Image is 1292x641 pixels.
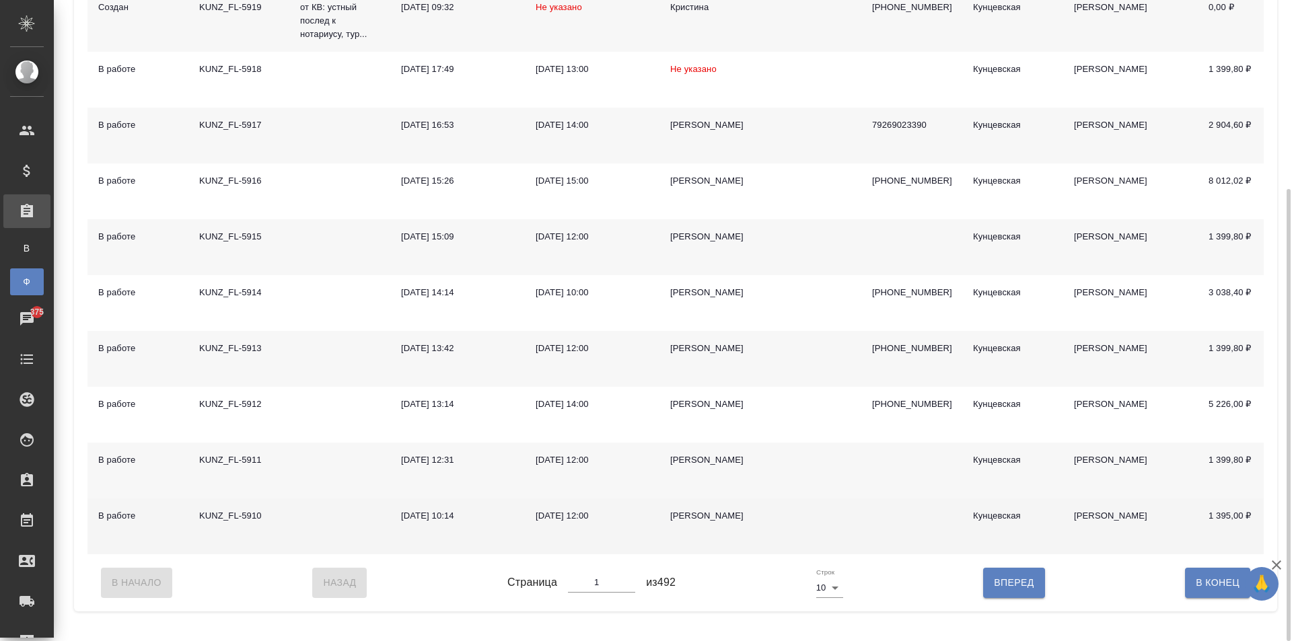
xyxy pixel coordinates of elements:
div: KUNZ_FL-5913 [199,342,279,355]
button: Вперед [983,568,1044,597]
div: В работе [98,174,178,188]
p: [PHONE_NUMBER] [872,174,952,188]
span: Не указано [536,2,582,12]
div: [DATE] 14:00 [536,118,649,132]
span: Вперед [994,574,1034,591]
p: [PHONE_NUMBER] [872,398,952,411]
p: [PHONE_NUMBER] [872,286,952,299]
div: KUNZ_FL-5916 [199,174,279,188]
div: Кунцевская [973,1,1052,14]
a: Ф [10,268,44,295]
span: 375 [22,305,52,319]
div: [DATE] 13:00 [536,63,649,76]
td: [PERSON_NAME] [1063,108,1198,163]
div: Кунцевская [973,63,1052,76]
div: 10 [816,578,843,597]
span: Не указано [670,64,717,74]
td: [PERSON_NAME] [1063,275,1198,331]
div: [PERSON_NAME] [670,398,750,411]
span: 🙏 [1250,570,1273,598]
div: В работе [98,230,178,243]
div: Кристина [670,1,750,14]
div: KUNZ_FL-5917 [199,118,279,132]
div: Создан [98,1,178,14]
div: [PERSON_NAME] [670,342,750,355]
div: Кунцевская [973,509,1052,523]
div: [DATE] 12:00 [536,453,649,467]
td: [PERSON_NAME] [1063,52,1198,108]
div: [PERSON_NAME] [670,174,750,188]
div: KUNZ_FL-5914 [199,286,279,299]
div: KUNZ_FL-5910 [199,509,279,523]
div: KUNZ_FL-5918 [199,63,279,76]
div: [DATE] 13:42 [401,342,514,355]
div: Кунцевская [973,342,1052,355]
a: 375 [3,302,50,336]
div: Кунцевская [973,174,1052,188]
div: Кунцевская [973,230,1052,243]
div: Кунцевская [973,398,1052,411]
td: [PERSON_NAME] [1063,498,1198,554]
div: [DATE] 12:00 [536,230,649,243]
div: [PERSON_NAME] [670,453,750,467]
div: [PERSON_NAME] [670,230,750,243]
div: [DATE] 13:14 [401,398,514,411]
td: [PERSON_NAME] [1063,331,1198,387]
div: [PERSON_NAME] [670,509,750,523]
div: В работе [98,63,178,76]
div: [DATE] 12:00 [536,509,649,523]
div: Кунцевская [973,453,1052,467]
div: [DATE] 17:49 [401,63,514,76]
div: KUNZ_FL-5919 [199,1,279,14]
div: В работе [98,509,178,523]
button: В Конец [1185,568,1250,597]
div: В работе [98,342,178,355]
div: [DATE] 10:14 [401,509,514,523]
button: 🙏 [1245,567,1279,601]
div: Кунцевская [973,118,1052,132]
div: В работе [98,118,178,132]
div: KUNZ_FL-5911 [199,453,279,467]
div: [PERSON_NAME] [670,118,750,132]
div: KUNZ_FL-5912 [199,398,279,411]
td: [PERSON_NAME] [1063,163,1198,219]
span: из 492 [646,574,676,591]
div: В работе [98,398,178,411]
td: [PERSON_NAME] [1063,387,1198,443]
span: Ф [17,275,37,289]
span: В [17,241,37,255]
div: [DATE] 14:00 [536,398,649,411]
a: В [10,235,44,262]
label: Строк [816,569,834,576]
td: [PERSON_NAME] [1063,219,1198,275]
div: В работе [98,286,178,299]
div: [DATE] 14:14 [401,286,514,299]
div: [DATE] 15:09 [401,230,514,243]
div: [DATE] 15:00 [536,174,649,188]
span: Страница [507,574,557,591]
div: [DATE] 09:32 [401,1,514,14]
div: KUNZ_FL-5915 [199,230,279,243]
p: 79269023390 [872,118,952,132]
div: [PERSON_NAME] [670,286,750,299]
p: от КВ: устный послед к нотариусу, тур... [300,1,380,41]
span: В Конец [1196,574,1240,591]
p: [PHONE_NUMBER] [872,1,952,14]
div: Кунцевская [973,286,1052,299]
div: [DATE] 10:00 [536,286,649,299]
td: [PERSON_NAME] [1063,443,1198,498]
div: В работе [98,453,178,467]
div: [DATE] 16:53 [401,118,514,132]
p: [PHONE_NUMBER] [872,342,952,355]
div: [DATE] 12:00 [536,342,649,355]
div: [DATE] 12:31 [401,453,514,467]
div: [DATE] 15:26 [401,174,514,188]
